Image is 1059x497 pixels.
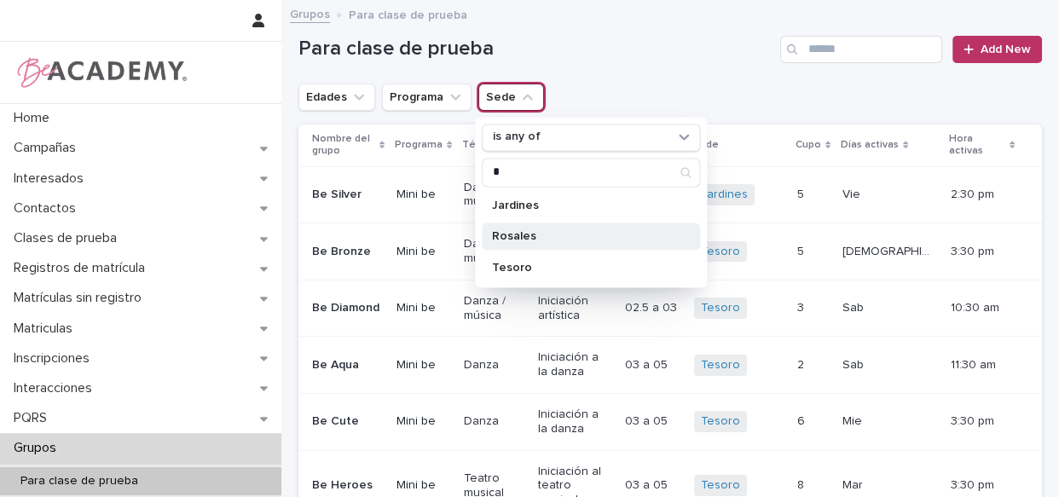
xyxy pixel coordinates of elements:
p: Iniciación a la danza [538,407,611,436]
p: 11:30 am [951,358,1015,373]
a: Jardines [701,188,748,202]
p: 3:30 pm [951,414,1015,429]
p: Be Aqua [312,358,383,373]
p: 3:30 pm [951,245,1015,259]
p: Contactos [7,200,90,217]
a: Add New [952,36,1042,63]
p: Campañas [7,140,90,156]
p: Danza [464,414,524,429]
p: Danza [464,358,524,373]
p: Sab [842,355,867,373]
p: Iniciación a la danza [538,350,611,379]
p: 10:30 am [951,301,1015,315]
p: 5 [797,241,807,259]
p: Registros de matrícula [7,260,159,276]
p: Hora activas [949,130,1005,161]
p: Técnica [462,136,501,154]
p: 2 [797,355,807,373]
a: Tesoro [701,358,740,373]
p: Jardines [492,199,673,211]
p: Iniciación artística [538,294,611,323]
p: Mini be [396,358,450,373]
p: Be Diamond [312,301,383,315]
p: is any of [493,130,541,145]
button: Sede [478,84,544,111]
p: Cupo [796,136,821,154]
tr: Be SilverMini beDanza / músicaIniciación artística01.5 a 02.501.5 a 02.5 Jardines 55 VieVie 2:30 pm [298,166,1042,223]
img: WPrjXfSUmiLcdUfaYY4Q [14,55,188,90]
p: Para clase de prueba [349,4,467,23]
a: Grupos [290,3,330,23]
p: Vie [842,184,864,202]
p: 03 a 05 [624,475,670,493]
p: Be Silver [312,188,383,202]
p: Mini be [396,188,450,202]
a: Tesoro [701,301,740,315]
p: Nombre del grupo [312,130,375,161]
p: 3:30 pm [951,478,1015,493]
span: Add New [981,43,1031,55]
p: Mini be [396,245,450,259]
p: Interacciones [7,380,106,396]
button: Edades [298,84,375,111]
p: Danza / música [464,181,524,210]
p: Danza / música [464,237,524,266]
p: Danza / música [464,294,524,323]
p: Grupos [7,440,70,456]
button: Programa [382,84,472,111]
p: Para clase de prueba [7,474,152,488]
a: Tesoro [701,414,740,429]
p: 5 [797,184,807,202]
tr: Be DiamondMini beDanza / músicaIniciación artística02.5 a 0302.5 a 03 Tesoro 33 SabSab 10:30 am [298,280,1042,337]
p: Días activas [841,136,899,154]
p: 02.5 a 03 [624,298,680,315]
p: 03 a 05 [624,411,670,429]
p: Programa [395,136,443,154]
p: Inscripciones [7,350,103,367]
p: 3 [797,298,807,315]
div: Search [482,158,700,187]
a: Tesoro [701,478,740,493]
tr: Be CuteMini beDanzaIniciación a la danza03 a 0503 a 05 Tesoro 66 MieMie 3:30 pm [298,393,1042,450]
a: Tesoro [701,245,740,259]
p: Tesoro [492,261,673,273]
p: Matrículas sin registro [7,290,155,306]
input: Search [483,159,699,186]
p: 8 [797,475,807,493]
p: Mar [842,475,866,493]
p: Sab [842,298,867,315]
p: Mini be [396,414,450,429]
tr: Be BronzeMini beDanza / músicaIniciación artística02 a 0302 a 03 Tesoro 55 [DEMOGRAPHIC_DATA][DEM... [298,223,1042,280]
p: Matriculas [7,321,86,337]
p: [DEMOGRAPHIC_DATA] [842,241,940,259]
h1: Para clase de prueba [298,37,773,61]
p: Mie [842,411,865,429]
p: Mini be [396,478,450,493]
p: 6 [797,411,808,429]
p: Be Bronze [312,245,383,259]
p: Interesados [7,170,97,187]
p: Home [7,110,63,126]
p: 2:30 pm [951,188,1015,202]
tr: Be AquaMini beDanzaIniciación a la danza03 a 0503 a 05 Tesoro 22 SabSab 11:30 am [298,337,1042,394]
p: Be Cute [312,414,383,429]
p: Clases de prueba [7,230,130,246]
p: PQRS [7,410,61,426]
p: Rosales [492,230,673,242]
input: Search [780,36,942,63]
p: Be Heroes [312,478,383,493]
p: 03 a 05 [624,355,670,373]
p: Mini be [396,301,450,315]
